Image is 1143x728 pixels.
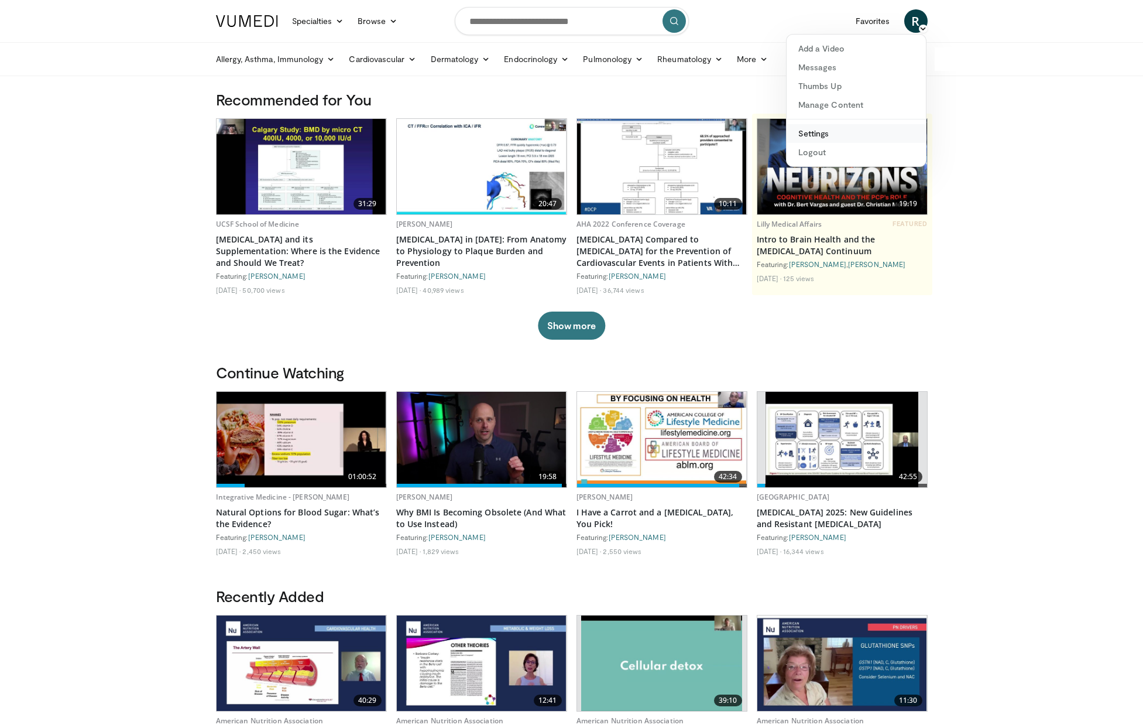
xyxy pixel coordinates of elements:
a: 31:29 [217,119,386,214]
a: Thumbs Up [787,77,926,95]
a: 11:30 [757,616,927,711]
a: Favorites [849,9,897,33]
li: [DATE] [757,274,782,283]
a: [PERSON_NAME] [428,272,486,280]
li: [DATE] [757,546,782,556]
a: [PERSON_NAME] [396,219,453,229]
a: [PERSON_NAME] [396,492,453,502]
a: Rheumatology [650,47,730,71]
li: 2,450 views [242,546,281,556]
a: [PERSON_NAME] [248,272,306,280]
li: [DATE] [576,285,602,295]
span: 12:41 [534,695,562,706]
a: 19:58 [397,392,567,487]
a: Integrative Medicine - [PERSON_NAME] [216,492,349,502]
span: 11:30 [894,695,922,706]
img: a80fd508-2012-49d4-b73e-1d4e93549e78.png.620x360_q85_upscale.jpg [757,119,927,214]
a: [PERSON_NAME] [848,260,905,268]
li: [DATE] [396,546,421,556]
a: 42:55 [757,392,927,487]
img: 823da73b-7a00-425d-bb7f-45c8b03b10c3.620x360_q85_upscale.jpg [397,119,567,214]
a: Manage Content [787,95,926,114]
a: More [730,47,775,71]
span: 39:10 [714,695,742,706]
div: Featuring: [396,532,567,542]
a: Intro to Brain Health and the [MEDICAL_DATA] Continuum [757,234,928,257]
a: Natural Options for Blood Sugar: What’s the Evidence? [216,507,387,530]
img: VuMedi Logo [216,15,278,27]
a: UCSF School of Medicine [216,219,300,229]
span: 10:11 [714,198,742,210]
a: [PERSON_NAME] [609,533,666,541]
a: [PERSON_NAME] [789,533,846,541]
li: 2,550 views [603,546,641,556]
a: Lilly Medical Affairs [757,219,822,229]
a: [GEOGRAPHIC_DATA] [757,492,830,502]
li: 1,829 views [423,546,459,556]
span: 20:47 [534,198,562,210]
img: 8d83da81-bb47-4c4c-b7a4-dd6b2d4e32b3.620x360_q85_upscale.jpg [581,616,742,711]
a: [PERSON_NAME] [428,533,486,541]
a: Logout [787,143,926,162]
a: Dermatology [424,47,497,71]
li: 50,700 views [242,285,284,295]
a: [MEDICAL_DATA] and its Supplementation: Where is the Evidence and Should We Treat? [216,234,387,269]
input: Search topics, interventions [455,7,689,35]
h3: Recommended for You [216,90,928,109]
li: [DATE] [396,285,421,295]
a: Settings [787,124,926,143]
div: Featuring: [576,532,747,542]
li: 36,744 views [603,285,644,295]
img: 7c0f9b53-1609-4588-8498-7cac8464d722.620x360_q85_upscale.jpg [577,119,747,214]
a: AHA 2022 Conference Coverage [576,219,685,229]
a: 10:11 [577,119,747,214]
h3: Recently Added [216,587,928,606]
a: 01:00:52 [217,392,386,487]
li: [DATE] [576,546,602,556]
a: [PERSON_NAME] [789,260,846,268]
span: 01:00:52 [344,471,382,483]
li: 40,989 views [423,285,464,295]
div: Featuring: [396,271,567,281]
img: 1987b4b6-58d4-435e-9c34-61b3ec5b778f.620x360_q85_upscale.jpg [397,616,567,711]
span: 42:55 [894,471,922,483]
span: 19:58 [534,471,562,483]
a: American Nutrition Association [576,716,684,726]
a: [MEDICAL_DATA] 2025: New Guidelines and Resistant [MEDICAL_DATA] [757,507,928,530]
span: 40:29 [353,695,382,706]
img: 7adb4973-a765-4ec3-8ec7-5f1e113cffb6.620x360_q85_upscale.jpg [757,616,927,711]
span: 42:34 [714,471,742,483]
a: Browse [351,9,404,33]
span: FEATURED [893,220,927,228]
a: R [904,9,928,33]
a: 39:10 [577,616,747,711]
a: Specialties [285,9,351,33]
a: Pulmonology [576,47,650,71]
a: 20:47 [397,119,567,214]
a: [PERSON_NAME] [576,492,633,502]
a: 19:19 [757,119,927,214]
div: R [786,34,926,167]
img: 7b11fef2-e757-4ae9-b581-4e61fb17741a.620x360_q85_upscale.jpg [577,392,747,487]
div: Featuring: [216,271,387,281]
a: 12:41 [397,616,567,711]
li: 125 views [783,274,814,283]
img: a5eb0618-de12-4235-b314-96fd9be03728.620x360_q85_upscale.jpg [217,616,386,711]
a: American Nutrition Association [216,716,324,726]
a: [PERSON_NAME] [248,533,306,541]
a: [PERSON_NAME] [609,272,666,280]
img: e12e16a2-97c4-4120-ae1a-f787d7fbe166.620x360_q85_upscale.jpg [397,392,567,487]
a: Messages [787,58,926,77]
div: Featuring: [216,532,387,542]
h3: Continue Watching [216,363,928,382]
div: Featuring: [576,271,747,281]
button: Show more [538,312,605,340]
a: Endocrinology [497,47,576,71]
a: [MEDICAL_DATA] Compared to [MEDICAL_DATA] for the Prevention of Cardiovascular Events in Patients... [576,234,747,269]
a: Add a Video [787,39,926,58]
div: Featuring: [757,532,928,542]
a: 40:29 [217,616,386,711]
a: American Nutrition Association [396,716,504,726]
a: Why BMI Is Becoming Obsolete (And What to Use Instead) [396,507,567,530]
